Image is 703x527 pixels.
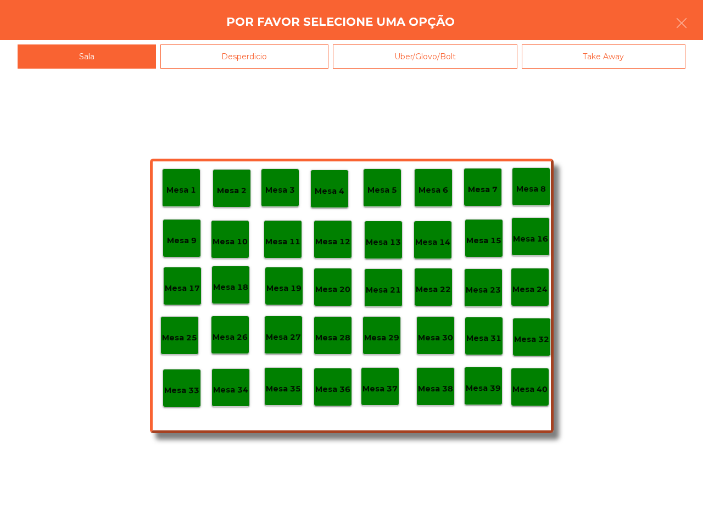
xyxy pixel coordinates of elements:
[418,332,453,344] p: Mesa 30
[164,384,199,397] p: Mesa 33
[416,283,451,296] p: Mesa 22
[362,383,398,395] p: Mesa 37
[466,332,501,345] p: Mesa 31
[165,282,200,295] p: Mesa 17
[516,183,546,195] p: Mesa 8
[315,283,350,296] p: Mesa 20
[315,236,350,248] p: Mesa 12
[466,284,501,296] p: Mesa 23
[213,236,248,248] p: Mesa 10
[217,184,247,197] p: Mesa 2
[418,383,453,395] p: Mesa 38
[512,383,548,396] p: Mesa 40
[366,284,401,296] p: Mesa 21
[166,184,196,197] p: Mesa 1
[213,384,248,396] p: Mesa 34
[513,233,548,245] p: Mesa 16
[364,332,399,344] p: Mesa 29
[419,184,448,197] p: Mesa 6
[167,234,197,247] p: Mesa 9
[213,281,248,294] p: Mesa 18
[160,44,329,69] div: Desperdicio
[265,184,295,197] p: Mesa 3
[18,44,156,69] div: Sala
[266,282,302,295] p: Mesa 19
[315,185,344,198] p: Mesa 4
[522,44,686,69] div: Take Away
[512,283,548,296] p: Mesa 24
[162,332,197,344] p: Mesa 25
[266,331,301,344] p: Mesa 27
[514,333,549,346] p: Mesa 32
[468,183,498,196] p: Mesa 7
[315,332,350,344] p: Mesa 28
[213,331,248,344] p: Mesa 26
[266,383,301,395] p: Mesa 35
[415,236,450,249] p: Mesa 14
[333,44,517,69] div: Uber/Glovo/Bolt
[466,382,501,395] p: Mesa 39
[315,383,350,396] p: Mesa 36
[226,14,455,30] h4: Por favor selecione uma opção
[367,184,397,197] p: Mesa 5
[466,234,501,247] p: Mesa 15
[366,236,401,249] p: Mesa 13
[265,236,300,248] p: Mesa 11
